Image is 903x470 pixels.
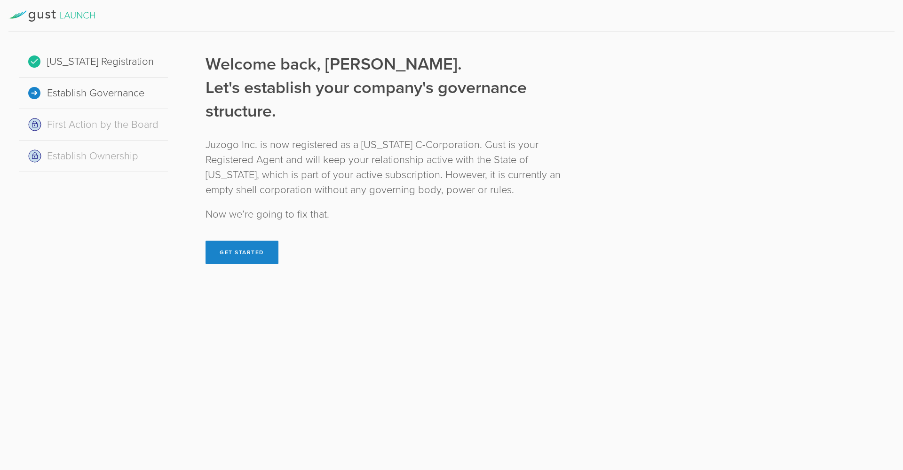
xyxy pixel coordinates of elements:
div: Let's establish your company's governance structure. [206,76,583,123]
button: Get Started [206,241,278,264]
div: Juzogo Inc. is now registered as a [US_STATE] C-Corporation. Gust is your Registered Agent and wi... [206,137,583,197]
div: Welcome back, [PERSON_NAME]. [206,53,583,76]
div: Now we’re going to fix that. [206,207,583,222]
div: Establish Ownership [19,141,168,172]
div: [US_STATE] Registration [19,46,168,78]
div: Establish Governance [19,78,168,109]
div: First Action by the Board [19,109,168,141]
